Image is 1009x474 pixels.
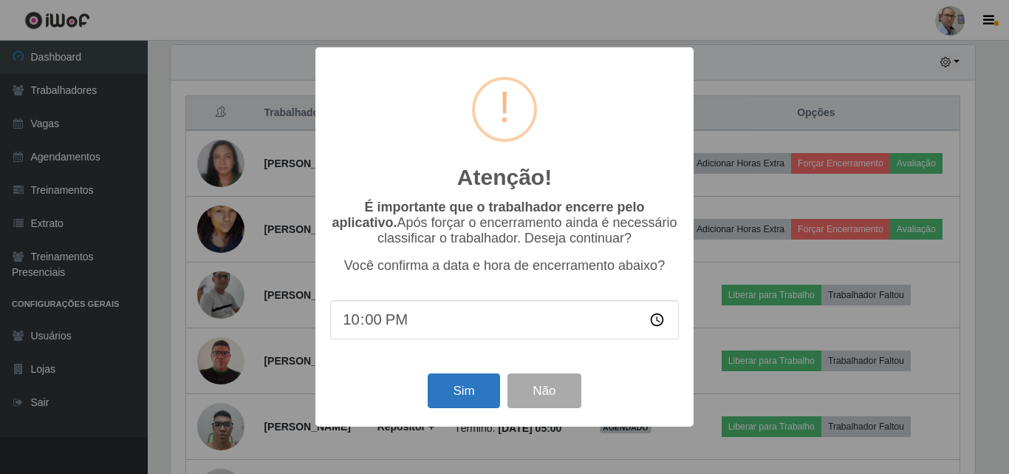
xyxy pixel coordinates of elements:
b: É importante que o trabalhador encerre pelo aplicativo. [332,200,644,230]
h2: Atenção! [457,164,552,191]
button: Sim [428,373,499,408]
p: Você confirma a data e hora de encerramento abaixo? [330,258,679,274]
p: Após forçar o encerramento ainda é necessário classificar o trabalhador. Deseja continuar? [330,200,679,246]
button: Não [507,373,581,408]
